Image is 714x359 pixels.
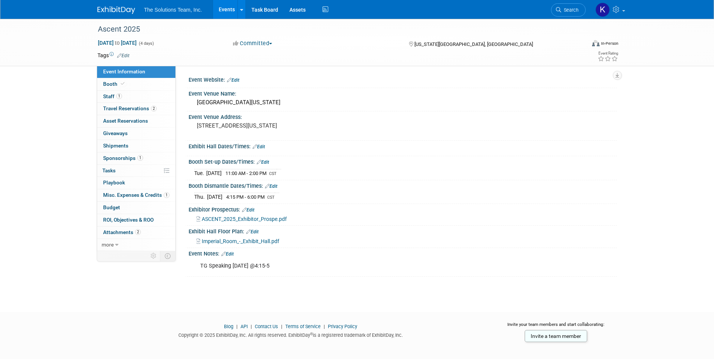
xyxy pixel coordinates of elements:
a: Giveaways [97,128,175,140]
a: Edit [257,160,269,165]
a: API [241,324,248,329]
a: Asset Reservations [97,115,175,127]
i: Booth reservation complete [121,82,125,86]
span: Staff [103,93,122,99]
a: Tasks [97,165,175,177]
span: [US_STATE][GEOGRAPHIC_DATA], [GEOGRAPHIC_DATA] [414,41,533,47]
a: Travel Reservations2 [97,103,175,115]
div: Event Venue Name: [189,88,617,97]
a: Blog [224,324,233,329]
span: Shipments [103,143,128,149]
div: Event Notes: [189,248,617,258]
div: [GEOGRAPHIC_DATA][US_STATE] [194,97,611,108]
span: 2 [151,106,157,111]
a: Event Information [97,66,175,78]
td: Thu. [194,193,207,201]
div: Booth Set-up Dates/Times: [189,156,617,166]
span: | [234,324,239,329]
div: TG Speaking [DATE] @4:15-5 [195,259,534,274]
div: In-Person [601,41,618,46]
sup: ® [310,332,313,336]
button: Committed [230,40,275,47]
span: [DATE] [DATE] [97,40,137,46]
span: 11:00 AM - 2:00 PM [225,170,266,176]
div: Event Website: [189,74,617,84]
span: Playbook [103,179,125,186]
a: Edit [253,144,265,149]
div: Event Format [541,39,619,50]
a: Sponsorships1 [97,152,175,164]
a: more [97,239,175,251]
span: Attachments [103,229,141,235]
span: Budget [103,204,120,210]
span: Giveaways [103,130,128,136]
span: Search [561,7,579,13]
a: Imperial_Room_-_Exhibit_Hall.pdf [196,238,279,244]
span: Sponsorships [103,155,143,161]
a: Edit [246,229,259,234]
span: Misc. Expenses & Credits [103,192,169,198]
div: Exhibit Hall Floor Plan: [189,226,617,236]
span: Asset Reservations [103,118,148,124]
a: Booth [97,78,175,90]
span: Imperial_Room_-_Exhibit_Hall.pdf [202,238,279,244]
a: Misc. Expenses & Credits1 [97,189,175,201]
span: Tasks [102,167,116,173]
img: ExhibitDay [97,6,135,14]
a: Edit [242,207,254,213]
a: Edit [227,78,239,83]
span: | [322,324,327,329]
span: | [279,324,284,329]
a: ASCENT_2025_Exhibitor_Prospe.pdf [196,216,287,222]
span: CST [269,171,277,176]
img: Format-Inperson.png [592,40,600,46]
div: Invite your team members and start collaborating: [495,321,617,333]
span: Booth [103,81,126,87]
td: [DATE] [207,193,222,201]
span: 1 [164,192,169,198]
span: ASCENT_2025_Exhibitor_Prospe.pdf [202,216,287,222]
a: Shipments [97,140,175,152]
div: Event Rating [598,52,618,55]
span: | [249,324,254,329]
a: ROI, Objectives & ROO [97,214,175,226]
td: Personalize Event Tab Strip [147,251,160,261]
a: Search [551,3,586,17]
a: Playbook [97,177,175,189]
img: Kaelon Harris [595,3,610,17]
a: Privacy Policy [328,324,357,329]
td: Toggle Event Tabs [160,251,175,261]
a: Invite a team member [525,330,587,342]
a: Budget [97,202,175,214]
span: 2 [135,229,141,235]
span: ROI, Objectives & ROO [103,217,154,223]
span: (4 days) [138,41,154,46]
span: 1 [137,155,143,161]
a: Edit [117,53,129,58]
a: Contact Us [255,324,278,329]
span: CST [267,195,275,200]
a: Terms of Service [285,324,321,329]
td: Tue. [194,169,206,177]
div: Ascent 2025 [95,23,574,36]
span: 1 [116,93,122,99]
a: Edit [221,251,234,257]
div: Booth Dismantle Dates/Times: [189,180,617,190]
span: Event Information [103,68,145,75]
span: The Solutions Team, Inc. [144,7,202,13]
span: to [114,40,121,46]
div: Event Venue Address: [189,111,617,121]
span: 4:15 PM - 6:00 PM [226,194,265,200]
a: Staff1 [97,91,175,103]
a: Edit [265,184,277,189]
div: Copyright © 2025 ExhibitDay, Inc. All rights reserved. ExhibitDay is a registered trademark of Ex... [97,330,484,339]
div: Exhibitor Prospectus: [189,204,617,214]
span: Travel Reservations [103,105,157,111]
pre: [STREET_ADDRESS][US_STATE] [197,122,359,129]
span: more [102,242,114,248]
a: Attachments2 [97,227,175,239]
td: [DATE] [206,169,222,177]
div: Exhibit Hall Dates/Times: [189,141,617,151]
td: Tags [97,52,129,59]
